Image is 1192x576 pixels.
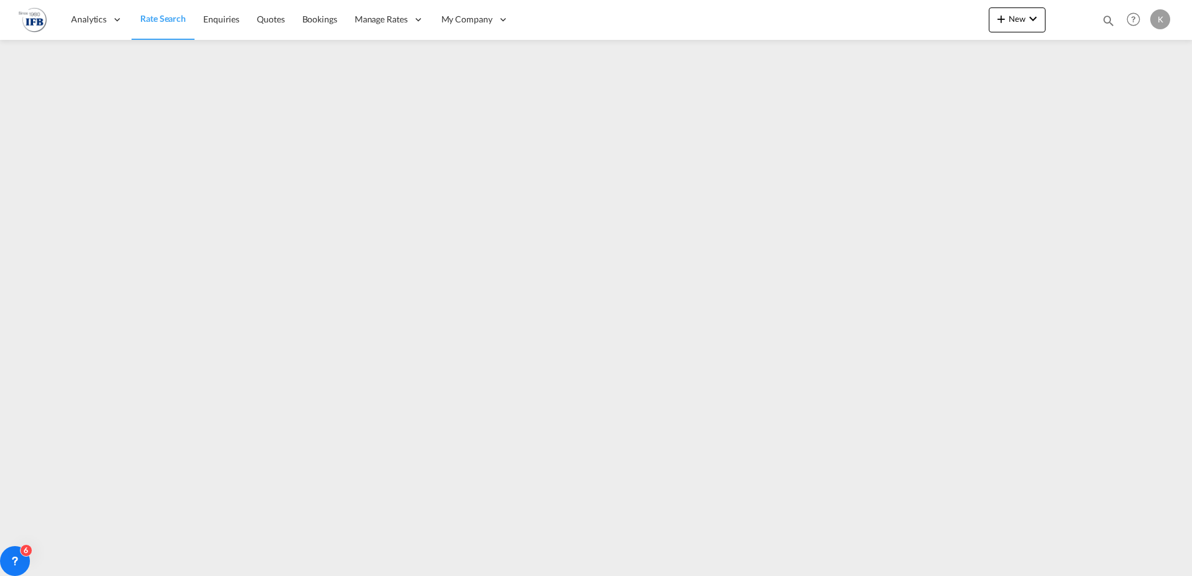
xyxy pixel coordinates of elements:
[71,13,107,26] span: Analytics
[1123,9,1150,31] div: Help
[257,14,284,24] span: Quotes
[1102,14,1115,32] div: icon-magnify
[1150,9,1170,29] div: K
[1102,14,1115,27] md-icon: icon-magnify
[203,14,239,24] span: Enquiries
[355,13,408,26] span: Manage Rates
[994,11,1009,26] md-icon: icon-plus 400-fg
[140,13,186,24] span: Rate Search
[1123,9,1144,30] span: Help
[19,6,47,34] img: b4b53bb0256b11ee9ca18b7abc72fd7f.png
[989,7,1045,32] button: icon-plus 400-fgNewicon-chevron-down
[994,14,1041,24] span: New
[302,14,337,24] span: Bookings
[1026,11,1041,26] md-icon: icon-chevron-down
[441,13,493,26] span: My Company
